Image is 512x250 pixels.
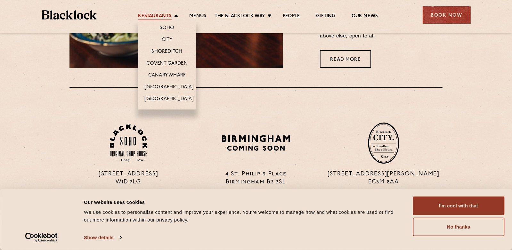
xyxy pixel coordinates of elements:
[69,170,187,186] p: [STREET_ADDRESS] W1D 7LG
[283,13,300,20] a: People
[320,50,371,68] a: Read More
[316,13,335,20] a: Gifting
[197,170,315,186] p: 4 St. Philip's Place Birmingham B3 2SL
[84,208,398,224] div: We use cookies to personalise content and improve your experience. You're welcome to manage how a...
[413,197,504,215] button: I'm cool with that
[138,13,172,20] a: Restaurants
[189,13,207,20] a: Menus
[42,10,97,20] img: BL_Textured_Logo-footer-cropped.svg
[13,233,69,242] a: Usercentrics Cookiebot - opens in a new window
[145,84,194,91] a: [GEOGRAPHIC_DATA]
[146,60,188,68] a: Covent Garden
[325,170,443,186] p: [STREET_ADDRESS][PERSON_NAME] EC3M 8AA
[162,37,173,44] a: City
[148,72,186,79] a: Canary Wharf
[152,49,183,56] a: Shoreditch
[221,133,291,153] img: BIRMINGHAM-P22_-e1747915156957.png
[110,125,147,162] img: Soho-stamp-default.svg
[215,13,265,20] a: The Blacklock Way
[423,6,471,24] div: Book Now
[84,198,398,206] div: Our website uses cookies
[368,122,399,164] img: City-stamp-default.svg
[413,218,504,236] button: No thanks
[160,25,175,32] a: Soho
[352,13,378,20] a: Our News
[145,96,194,103] a: [GEOGRAPHIC_DATA]
[84,233,121,242] a: Show details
